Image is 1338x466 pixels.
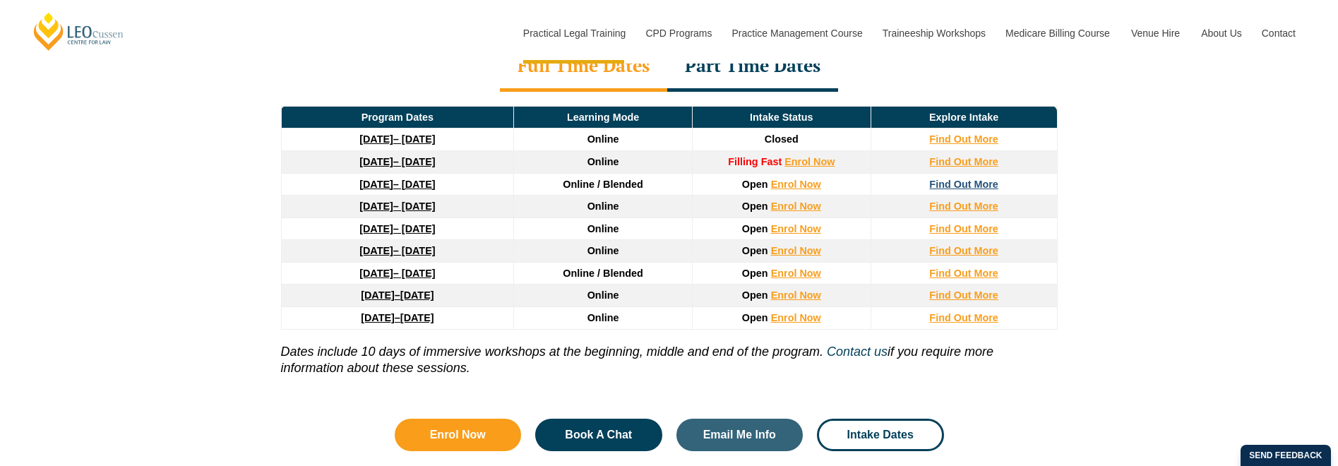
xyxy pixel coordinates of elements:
a: CPD Programs [635,3,721,64]
span: Online [587,223,619,234]
span: Intake Dates [847,429,914,441]
a: [DATE]– [DATE] [359,179,435,190]
strong: [DATE] [359,179,393,190]
span: [DATE] [400,312,434,323]
span: Closed [765,133,799,145]
strong: [DATE] [359,133,393,145]
td: Learning Mode [514,106,693,129]
a: Contact us [827,345,888,359]
a: [PERSON_NAME] Centre for Law [32,11,126,52]
span: Online / Blended [563,179,643,190]
span: Open [742,179,768,190]
a: Find Out More [929,312,998,323]
a: [DATE]– [DATE] [359,156,435,167]
a: Find Out More [929,245,998,256]
a: Enrol Now [771,245,821,256]
strong: [DATE] [359,245,393,256]
span: [DATE] [400,289,434,301]
span: Open [742,201,768,212]
i: Dates include 10 days of immersive workshops at the beginning, middle and end of the program. [281,345,823,359]
a: [DATE]–[DATE] [361,312,434,323]
td: Intake Status [692,106,871,129]
a: [DATE]– [DATE] [359,201,435,212]
a: About Us [1190,3,1251,64]
a: Enrol Now [771,201,821,212]
span: Open [742,245,768,256]
span: Online / Blended [563,268,643,279]
strong: [DATE] [359,223,393,234]
a: Practical Legal Training [513,3,635,64]
strong: [DATE] [359,201,393,212]
span: Online [587,289,619,301]
a: Practice Management Course [722,3,872,64]
a: [DATE]–[DATE] [361,289,434,301]
a: Enrol Now [771,223,821,234]
div: Part Time Dates [667,42,838,92]
span: Email Me Info [703,429,776,441]
p: if you require more information about these sessions. [281,330,1058,377]
a: Find Out More [929,201,998,212]
span: Open [742,312,768,323]
strong: [DATE] [361,312,395,323]
a: Find Out More [929,289,998,301]
a: Find Out More [929,133,998,145]
strong: [DATE] [359,156,393,167]
td: Explore Intake [871,106,1057,129]
a: Intake Dates [817,419,944,451]
a: Traineeship Workshops [872,3,995,64]
a: Enrol Now [771,179,821,190]
a: Find Out More [929,223,998,234]
div: Full Time Dates [500,42,667,92]
a: [DATE]– [DATE] [359,245,435,256]
a: Enrol Now [395,419,522,451]
strong: Filling Fast [728,156,782,167]
a: Book A Chat [535,419,662,451]
a: Enrol Now [784,156,835,167]
span: Book A Chat [565,429,632,441]
a: Contact [1251,3,1306,64]
span: Online [587,245,619,256]
strong: [DATE] [361,289,395,301]
span: Online [587,312,619,323]
a: Enrol Now [771,268,821,279]
span: Open [742,223,768,234]
a: Find Out More [929,156,998,167]
a: Enrol Now [771,312,821,323]
a: [DATE]– [DATE] [359,223,435,234]
span: Online [587,133,619,145]
span: Open [742,268,768,279]
a: Email Me Info [676,419,804,451]
a: Enrol Now [771,289,821,301]
a: [DATE]– [DATE] [359,133,435,145]
span: Online [587,156,619,167]
span: Open [742,289,768,301]
strong: [DATE] [359,268,393,279]
td: Program Dates [281,106,514,129]
a: Venue Hire [1121,3,1190,64]
a: Find Out More [929,179,998,190]
span: Enrol Now [430,429,486,441]
span: Online [587,201,619,212]
a: Find Out More [929,268,998,279]
a: Medicare Billing Course [995,3,1121,64]
a: [DATE]– [DATE] [359,268,435,279]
